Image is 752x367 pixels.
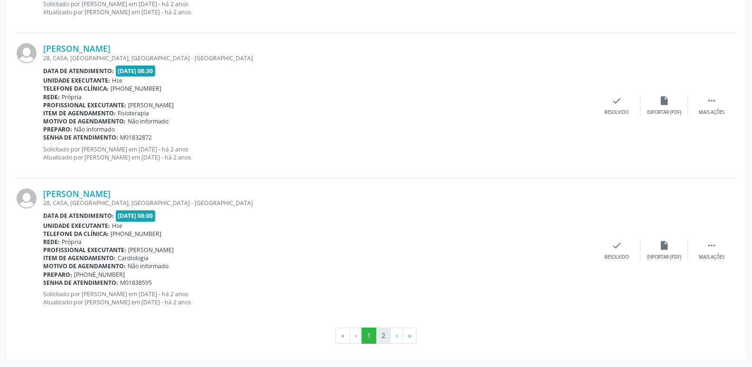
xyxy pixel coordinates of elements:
span: Cardiologia [118,254,149,262]
a: [PERSON_NAME] [43,43,111,54]
span: Não informado [74,125,115,133]
button: Go to last page [402,328,417,344]
b: Rede: [43,93,60,101]
div: Resolvido [604,254,629,261]
div: 28, CASA, [GEOGRAPHIC_DATA], [GEOGRAPHIC_DATA] - [GEOGRAPHIC_DATA] [43,199,593,207]
b: Preparo: [43,271,72,279]
div: Exportar (PDF) [647,109,681,116]
b: Senha de atendimento: [43,133,118,141]
img: img [17,188,37,208]
span: Própria [62,238,82,246]
b: Telefone da clínica: [43,85,109,93]
b: Data de atendimento: [43,212,114,220]
b: Preparo: [43,125,72,133]
a: [PERSON_NAME] [43,188,111,199]
b: Item de agendamento: [43,254,116,262]
p: Solicitado por [PERSON_NAME] em [DATE] - há 2 anos Atualizado por [PERSON_NAME] em [DATE] - há 2 ... [43,145,593,161]
span: [PHONE_NUMBER] [111,230,161,238]
b: Profissional executante: [43,246,126,254]
span: [DATE] 08:30 [116,66,156,76]
span: Hse [112,222,122,230]
span: Não informado [128,262,168,270]
div: Resolvido [604,109,629,116]
button: Go to next page [390,328,403,344]
i:  [706,95,717,106]
span: [PHONE_NUMBER] [74,271,125,279]
i: insert_drive_file [659,240,669,251]
button: Go to page 1 [362,328,376,344]
b: Senha de atendimento: [43,279,118,287]
span: M01832872 [120,133,152,141]
b: Motivo de agendamento: [43,262,126,270]
span: M01838595 [120,279,152,287]
i: check [612,95,622,106]
div: Mais ações [699,254,724,261]
b: Unidade executante: [43,76,110,85]
div: Exportar (PDF) [647,254,681,261]
b: Profissional executante: [43,101,126,109]
span: Fisioterapia [118,109,149,117]
p: Solicitado por [PERSON_NAME] em [DATE] - há 2 anos Atualizado por [PERSON_NAME] em [DATE] - há 2 ... [43,290,593,306]
i:  [706,240,717,251]
button: Go to page 2 [376,328,390,344]
div: 28, CASA, [GEOGRAPHIC_DATA], [GEOGRAPHIC_DATA] - [GEOGRAPHIC_DATA] [43,54,593,62]
ul: Pagination [17,328,735,344]
span: Hse [112,76,122,85]
img: img [17,43,37,63]
b: Data de atendimento: [43,67,114,75]
span: Não informado [128,117,168,125]
span: [PHONE_NUMBER] [111,85,161,93]
i: insert_drive_file [659,95,669,106]
b: Item de agendamento: [43,109,116,117]
i: check [612,240,622,251]
span: [PERSON_NAME] [128,101,174,109]
b: Telefone da clínica: [43,230,109,238]
span: Própria [62,93,82,101]
span: [DATE] 08:00 [116,210,156,221]
div: Mais ações [699,109,724,116]
b: Unidade executante: [43,222,110,230]
span: [PERSON_NAME] [128,246,174,254]
b: Motivo de agendamento: [43,117,126,125]
b: Rede: [43,238,60,246]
